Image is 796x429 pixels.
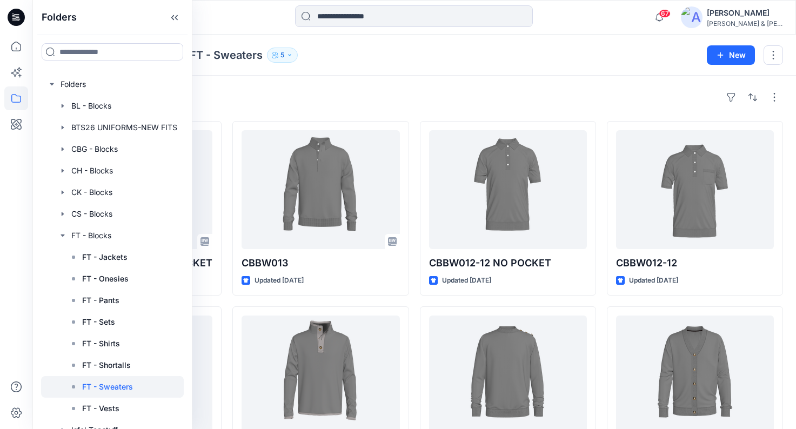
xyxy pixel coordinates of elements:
p: Updated [DATE] [442,275,491,286]
p: FT - Shirts [82,337,120,350]
p: FT - Sweaters [190,48,263,63]
p: FT - Shortalls [82,359,131,372]
p: FT - Onesies [82,272,129,285]
p: FT - Sweaters [82,380,133,393]
a: CBBW012-12 [616,130,774,249]
p: FT - Pants [82,294,119,307]
p: Updated [DATE] [629,275,678,286]
span: 67 [659,9,671,18]
img: avatar [681,6,703,28]
a: CBBW013 [242,130,399,249]
button: 5 [267,48,298,63]
p: FT - Jackets [82,251,128,264]
div: [PERSON_NAME] [707,6,782,19]
p: CBBW012-12 [616,256,774,271]
p: 5 [280,49,284,61]
p: FT - Sets [82,316,115,329]
a: CBBW012-12 NO POCKET [429,130,587,249]
p: FT - Vests [82,402,119,415]
button: New [707,45,755,65]
p: CBBW012-12 NO POCKET [429,256,587,271]
div: [PERSON_NAME] & [PERSON_NAME] [707,19,782,28]
p: Updated [DATE] [255,275,304,286]
p: CBBW013 [242,256,399,271]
